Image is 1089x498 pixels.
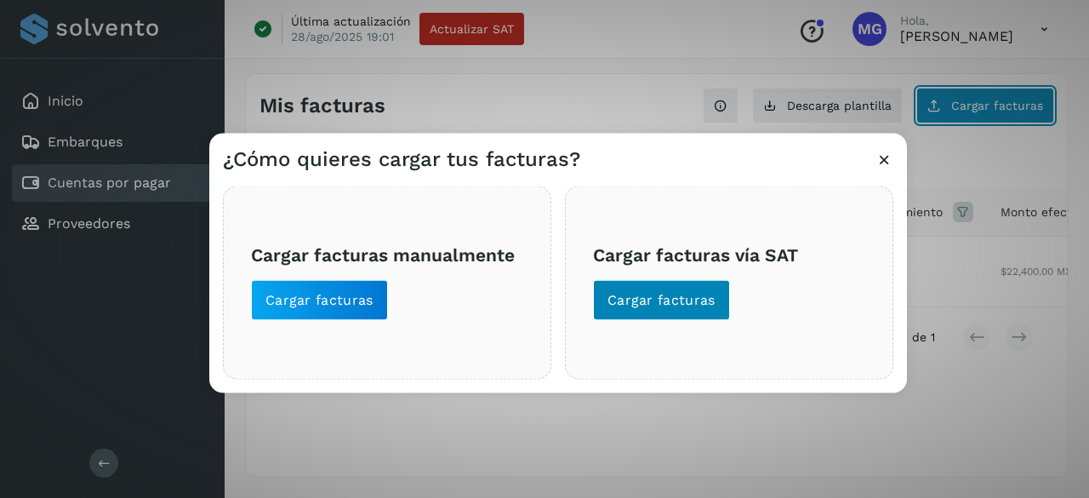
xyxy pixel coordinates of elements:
button: Cargar facturas [593,279,730,320]
button: Cargar facturas [251,279,388,320]
h3: Cargar facturas manualmente [251,244,523,266]
h3: ¿Cómo quieres cargar tus facturas? [223,146,580,171]
span: Cargar facturas [607,290,716,309]
span: Cargar facturas [265,290,373,309]
h3: Cargar facturas vía SAT [593,244,865,266]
